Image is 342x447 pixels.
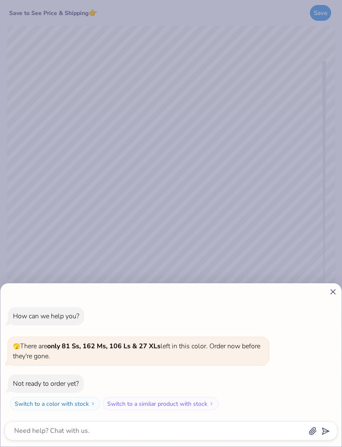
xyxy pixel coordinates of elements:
[91,401,96,406] img: Switch to a color with stock
[209,401,214,406] img: Switch to a similar product with stock
[13,379,79,388] div: Not ready to order yet?
[13,342,20,350] span: 🫣
[47,342,161,351] strong: only 81 Ss, 162 Ms, 106 Ls & 27 XLs
[103,397,219,410] button: Switch to a similar product with stock
[10,397,100,410] button: Switch to a color with stock
[13,342,260,361] span: There are left in this color. Order now before they're gone.
[13,312,79,321] div: How can we help you?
